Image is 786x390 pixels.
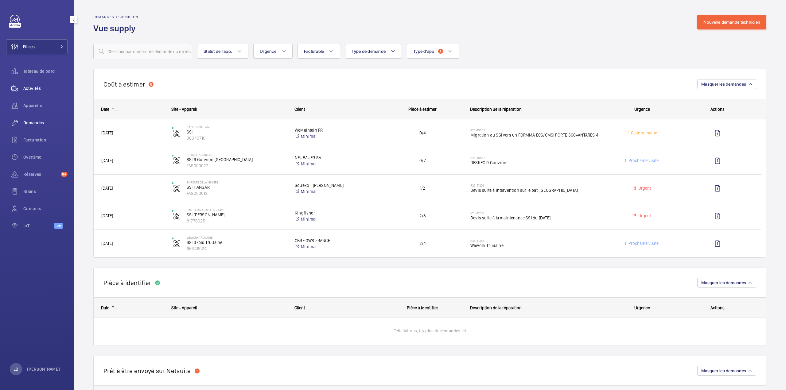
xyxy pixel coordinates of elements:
p: [STREET_ADDRESS] [187,153,287,156]
span: Bilans [23,188,68,195]
span: 1/2 [383,185,462,192]
p: WeWork Trudaine [187,236,287,239]
span: Facturation [23,137,68,143]
span: Activités [23,85,68,91]
h2: Prêt à être envoyé sur Netsuite [103,367,191,375]
span: Masquer les demandes [701,280,746,285]
button: Statut de l'app. [197,44,248,59]
div: Press SPACE to select this row. [94,202,761,230]
p: Siège social WM [187,125,287,129]
span: Wework Trudaine [470,242,603,249]
a: Minimal [295,161,375,167]
h1: Vue supply [93,23,139,34]
span: Pièce à identifier [407,305,438,310]
span: Cette semaine [630,130,657,135]
span: Actions [710,305,725,310]
p: 36649710 [187,135,287,141]
h2: R25-11230 [470,211,603,215]
button: Filtres [6,39,68,54]
div: Date [101,107,109,112]
span: [DATE] [101,186,113,191]
button: Masquer les demandes [697,366,756,376]
p: CBRE GWS FRANCE [295,237,375,244]
span: Type d'app. [413,49,436,54]
span: 2/3 [383,212,462,219]
span: 1 [438,49,443,54]
span: DESKEO 9 Gouvion [470,160,603,166]
p: FAS000022 [187,163,287,169]
img: fire_alarm.svg [173,212,181,220]
p: SSI 9 Gouvion [GEOGRAPHIC_DATA] [187,156,287,163]
div: 5 [149,82,154,87]
p: SSI [PERSON_NAME] [187,212,287,218]
p: 81770025 [187,218,287,224]
span: Statut de l'app. [204,49,232,54]
span: Devis suite à la maintenance SSI du [DATE] [470,215,603,221]
input: Chercher par numéro de demande ou de devis [93,44,192,59]
span: 2/4 [383,240,462,247]
span: Prochaine visite [627,158,659,163]
span: Description de la réparation [470,305,522,310]
button: Type de demande [345,44,402,59]
span: 0/4 [383,129,462,137]
div: Press SPACE to select this row. [94,230,761,257]
span: Urgent [637,186,651,191]
p: 14 Route de la Minière [187,180,287,184]
span: Site - Appareil [171,107,197,112]
a: Minimal [295,244,375,250]
span: Masquer les demandes [701,368,746,373]
span: Urgence [260,49,276,54]
img: fire_alarm.svg [173,157,181,164]
span: [DATE] [101,130,113,135]
p: WeMaintain FR [295,127,375,133]
span: Masquer les demandes [701,82,746,87]
a: Minimal [295,188,375,195]
img: fire_alarm.svg [173,240,181,247]
a: Minimal [295,216,375,222]
span: Urgence [634,107,650,112]
h2: R25-11244 [470,239,603,242]
h2: R25-11226 [470,183,603,187]
span: 64 [61,172,68,177]
span: Client [294,305,305,310]
span: Filtres [23,44,35,50]
span: [DATE] [101,241,113,246]
p: Sodexo - [PERSON_NAME] [295,182,375,188]
p: NEUBAUER SA [295,155,375,161]
span: Site - Appareil [171,305,197,310]
p: LB [14,366,18,372]
p: FAS000012 [187,190,287,196]
p: SSI [187,129,287,135]
a: Minimal [295,133,375,139]
button: Facturable [298,44,340,59]
div: Date [101,305,109,310]
span: Contacts [23,206,68,212]
span: Appareils [23,102,68,109]
span: Réserves [23,171,58,177]
span: Urgence [634,305,650,310]
h2: R25-10687 [470,156,603,160]
p: SSI 37bis Trudaine [187,239,287,245]
span: Actions [710,107,725,112]
span: [DATE] [101,158,113,163]
span: Tableau de bord [23,68,68,74]
h2: Demandes technicien [93,15,139,19]
span: Type de demande [352,49,386,54]
span: Pièce à estimer [408,107,437,112]
span: IoT [23,223,54,229]
span: 0/7 [383,157,462,164]
p: Castorama - MELUN - 1423 [187,208,287,212]
span: Overtime [23,154,68,160]
span: Beta [54,223,63,229]
span: Client [294,107,305,112]
button: Masquer les demandes [697,79,756,89]
span: Urgent [637,213,651,218]
p: [PERSON_NAME] [27,366,60,372]
span: Migration du SSI vers un FORMMA ECS/CMSI FORTE 360+ANTARES 4 [470,132,603,138]
span: [DATE] [101,213,113,218]
div: Press SPACE to select this row. [94,147,761,175]
span: Facturable [304,49,324,54]
button: Masquer les demandes [697,278,756,288]
div: Press SPACE to select this row. [94,119,761,147]
p: 66346024 [187,245,287,252]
